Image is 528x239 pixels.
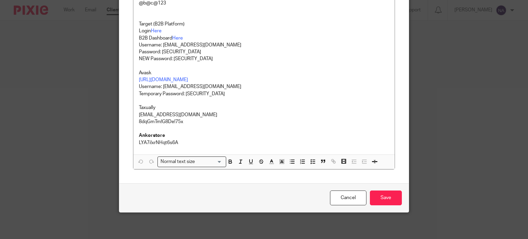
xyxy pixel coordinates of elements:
span: Normal text size [159,158,197,165]
input: Search for option [197,158,222,165]
p: Username: [EMAIL_ADDRESS][DOMAIN_NAME] [139,83,389,90]
p: 8dqGmTm!G8De!75x [139,118,389,125]
p: Login [139,28,389,34]
strong: Ankorstore [139,133,165,138]
p: Username: [EMAIL_ADDRESS][DOMAIN_NAME] [139,42,389,48]
p: [EMAIL_ADDRESS][DOMAIN_NAME] [139,111,389,118]
p: Taxually [139,104,389,111]
div: Search for option [157,156,226,167]
a: Here [172,36,183,41]
p: Temporary Password: [SECURITY_DATA] [139,90,389,97]
input: Save [370,191,402,205]
p: B2B Dashboard [139,35,389,42]
a: Here [151,29,162,33]
a: Cancel [330,191,366,205]
p: LYA7i!xrNHqt6s6A [139,139,389,146]
p: Password: [SECURITY_DATA] NEW Password: [SECURITY_DATA] Avask [139,48,389,76]
a: [URL][DOMAIN_NAME] [139,77,188,82]
p: Target (B2B Platform) [139,21,389,28]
